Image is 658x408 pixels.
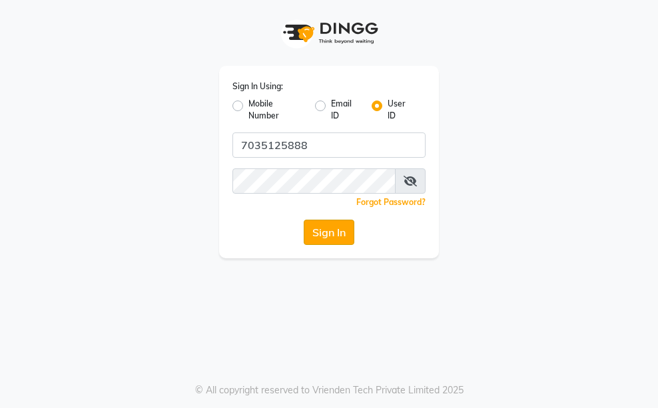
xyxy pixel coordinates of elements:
img: logo1.svg [276,13,382,53]
label: User ID [388,98,415,122]
label: Email ID [331,98,361,122]
button: Sign In [304,220,354,245]
a: Forgot Password? [356,197,426,207]
input: Username [232,168,396,194]
label: Mobile Number [248,98,304,122]
label: Sign In Using: [232,81,283,93]
input: Username [232,132,426,158]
